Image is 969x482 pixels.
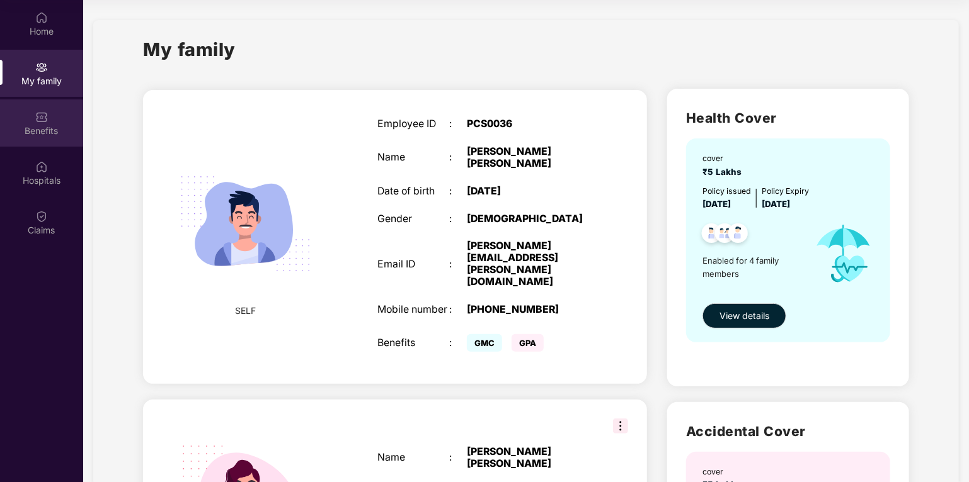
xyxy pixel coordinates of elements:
[702,199,731,209] span: [DATE]
[762,185,809,197] div: Policy Expiry
[449,304,467,316] div: :
[449,118,467,130] div: :
[709,220,740,250] img: svg+xml;base64,PHN2ZyB4bWxucz0iaHR0cDovL3d3dy53My5vcmcvMjAwMC9zdmciIHdpZHRoPSI0OC45MTUiIGhlaWdodD...
[378,152,449,164] div: Name
[702,152,747,164] div: cover
[35,111,48,123] img: svg+xml;base64,PHN2ZyBpZD0iQmVuZWZpdHMiIHhtbG5zPSJodHRwOi8vd3d3LnczLm9yZy8yMDAwL3N2ZyIgd2lkdGg9Ij...
[762,199,790,209] span: [DATE]
[378,452,449,464] div: Name
[35,61,48,74] img: svg+xml;base64,PHN2ZyB3aWR0aD0iMjAiIGhlaWdodD0iMjAiIHZpZXdCb3g9IjAgMCAyMCAyMCIgZmlsbD0ibm9uZSIgeG...
[613,418,628,434] img: svg+xml;base64,PHN2ZyB3aWR0aD0iMzIiIGhlaWdodD0iMzIiIHZpZXdCb3g9IjAgMCAzMiAzMiIgZmlsbD0ibm9uZSIgeG...
[143,35,236,64] h1: My family
[235,304,256,318] span: SELF
[467,118,592,130] div: PCS0036
[35,11,48,24] img: svg+xml;base64,PHN2ZyBpZD0iSG9tZSIgeG1sbnM9Imh0dHA6Ly93d3cudzMub3JnLzIwMDAvc3ZnIiB3aWR0aD0iMjAiIG...
[378,259,449,271] div: Email ID
[449,337,467,349] div: :
[686,421,890,442] h2: Accidental Cover
[702,185,751,197] div: Policy issued
[723,220,754,250] img: svg+xml;base64,PHN2ZyB4bWxucz0iaHR0cDovL3d3dy53My5vcmcvMjAwMC9zdmciIHdpZHRoPSI0OC45NDMiIGhlaWdodD...
[467,146,592,170] div: [PERSON_NAME] [PERSON_NAME]
[686,108,890,128] h2: Health Cover
[467,446,592,470] div: [PERSON_NAME] [PERSON_NAME]
[378,337,449,349] div: Benefits
[720,309,769,323] span: View details
[467,240,592,288] div: [PERSON_NAME][EMAIL_ADDRESS][PERSON_NAME][DOMAIN_NAME]
[696,220,727,250] img: svg+xml;base64,PHN2ZyB4bWxucz0iaHR0cDovL3d3dy53My5vcmcvMjAwMC9zdmciIHdpZHRoPSI0OC45NDMiIGhlaWdodD...
[467,304,592,316] div: [PHONE_NUMBER]
[467,213,592,225] div: [DEMOGRAPHIC_DATA]
[378,186,449,198] div: Date of birth
[702,167,747,177] span: ₹5 Lakhs
[449,213,467,225] div: :
[467,186,592,198] div: [DATE]
[378,118,449,130] div: Employee ID
[512,334,544,352] span: GPA
[702,466,747,478] div: cover
[702,254,804,280] span: Enabled for 4 family members
[804,211,884,297] img: icon
[467,334,502,352] span: GMC
[449,259,467,271] div: :
[378,213,449,225] div: Gender
[702,303,786,328] button: View details
[449,452,467,464] div: :
[449,186,467,198] div: :
[449,152,467,164] div: :
[35,160,48,173] img: svg+xml;base64,PHN2ZyBpZD0iSG9zcGl0YWxzIiB4bWxucz0iaHR0cDovL3d3dy53My5vcmcvMjAwMC9zdmciIHdpZHRoPS...
[165,143,325,303] img: svg+xml;base64,PHN2ZyB4bWxucz0iaHR0cDovL3d3dy53My5vcmcvMjAwMC9zdmciIHdpZHRoPSIyMjQiIGhlaWdodD0iMT...
[35,210,48,223] img: svg+xml;base64,PHN2ZyBpZD0iQ2xhaW0iIHhtbG5zPSJodHRwOi8vd3d3LnczLm9yZy8yMDAwL3N2ZyIgd2lkdGg9IjIwIi...
[378,304,449,316] div: Mobile number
